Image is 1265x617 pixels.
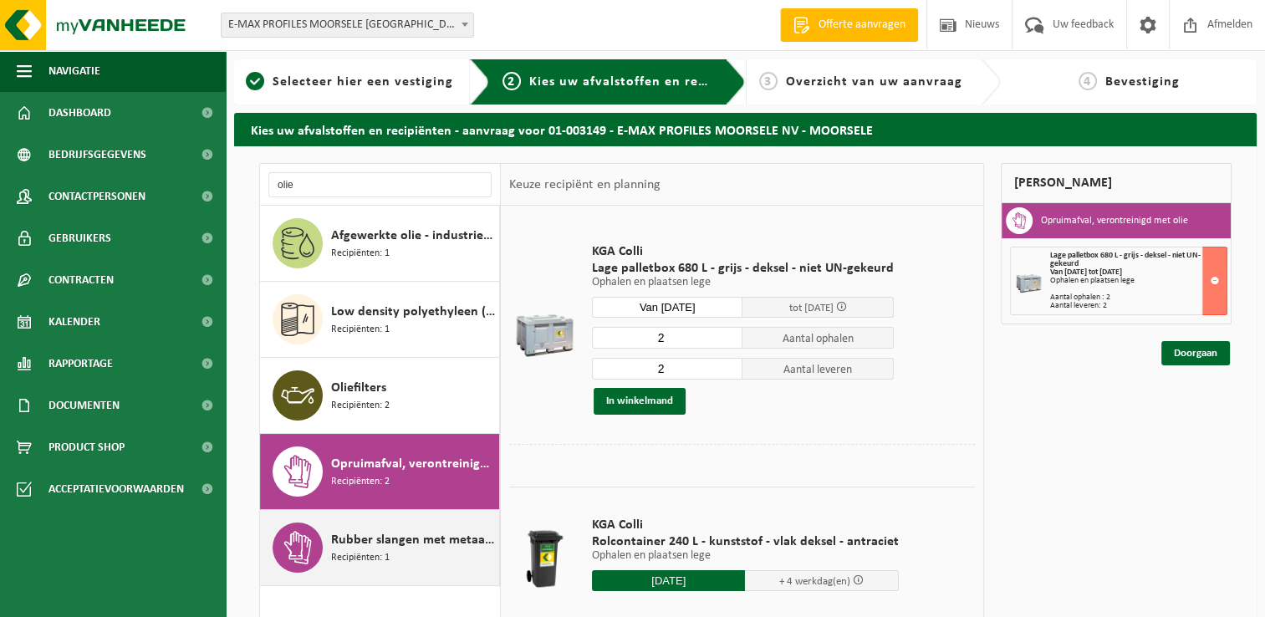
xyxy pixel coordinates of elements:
span: Afgewerkte olie - industrie in kleinverpakking [331,226,495,246]
span: Contactpersonen [48,176,145,217]
span: Recipiënten: 2 [331,474,390,490]
div: Keuze recipiënt en planning [501,164,668,206]
span: Bedrijfsgegevens [48,134,146,176]
input: Selecteer datum [592,297,743,318]
span: Aantal ophalen [742,327,894,349]
button: Oliefilters Recipiënten: 2 [260,358,500,434]
span: Recipiënten: 2 [331,398,390,414]
span: tot [DATE] [789,303,834,314]
span: Recipiënten: 1 [331,322,390,338]
button: Opruimafval, verontreinigd met olie Recipiënten: 2 [260,434,500,510]
a: Doorgaan [1161,341,1230,365]
span: Rubber slangen met metaal verontreinigd met olie [331,530,495,550]
div: Aantal ophalen : 2 [1050,293,1227,302]
button: Afgewerkte olie - industrie in kleinverpakking Recipiënten: 1 [260,206,500,282]
span: Oliefilters [331,378,386,398]
button: Rubber slangen met metaal verontreinigd met olie Recipiënten: 1 [260,510,500,586]
h3: Opruimafval, verontreinigd met olie [1041,207,1188,234]
span: KGA Colli [592,243,894,260]
span: E-MAX PROFILES MOORSELE NV - MOORSELE [222,13,473,37]
span: Opruimafval, verontreinigd met olie [331,454,495,474]
span: Documenten [48,385,120,426]
span: 1 [246,72,264,90]
span: Recipiënten: 1 [331,246,390,262]
span: Lage palletbox 680 L - grijs - deksel - niet UN-gekeurd [1050,251,1201,268]
a: 1Selecteer hier een vestiging [242,72,457,92]
span: + 4 werkdag(en) [779,576,850,587]
span: 2 [502,72,521,90]
span: Rapportage [48,343,113,385]
span: KGA Colli [592,517,899,533]
span: Recipiënten: 1 [331,550,390,566]
span: Dashboard [48,92,111,134]
span: Navigatie [48,50,100,92]
span: 3 [759,72,778,90]
span: Low density polyethyleen (LDPE) folie, los, naturel [331,302,495,322]
button: Low density polyethyleen (LDPE) folie, los, naturel Recipiënten: 1 [260,282,500,358]
a: Offerte aanvragen [780,8,918,42]
span: Overzicht van uw aanvraag [786,75,962,89]
p: Ophalen en plaatsen lege [592,277,894,288]
span: Offerte aanvragen [814,17,910,33]
span: Lage palletbox 680 L - grijs - deksel - niet UN-gekeurd [592,260,894,277]
span: 4 [1079,72,1097,90]
h2: Kies uw afvalstoffen en recipiënten - aanvraag voor 01-003149 - E-MAX PROFILES MOORSELE NV - MOOR... [234,113,1257,145]
span: Kies uw afvalstoffen en recipiënten [529,75,759,89]
div: [PERSON_NAME] [1001,163,1232,203]
span: Rolcontainer 240 L - kunststof - vlak deksel - antraciet [592,533,899,550]
div: Ophalen en plaatsen lege [1050,277,1227,285]
input: Materiaal zoeken [268,172,492,197]
span: Aantal leveren [742,358,894,380]
span: E-MAX PROFILES MOORSELE NV - MOORSELE [221,13,474,38]
p: Ophalen en plaatsen lege [592,550,899,562]
div: Aantal leveren: 2 [1050,302,1227,310]
span: Kalender [48,301,100,343]
span: Gebruikers [48,217,111,259]
span: Product Shop [48,426,125,468]
input: Selecteer datum [592,570,746,591]
span: Selecteer hier een vestiging [273,75,453,89]
span: Bevestiging [1105,75,1180,89]
span: Acceptatievoorwaarden [48,468,184,510]
button: In winkelmand [594,388,686,415]
strong: Van [DATE] tot [DATE] [1050,268,1122,277]
span: Contracten [48,259,114,301]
